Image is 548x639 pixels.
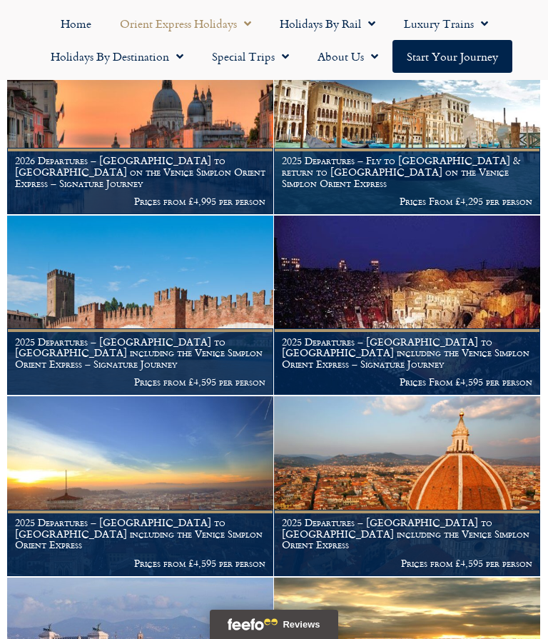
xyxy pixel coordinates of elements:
a: Home [46,7,106,40]
a: Start your Journey [392,40,512,73]
p: Prices from £4,595 per person [15,558,265,569]
a: 2025 Departures – [GEOGRAPHIC_DATA] to [GEOGRAPHIC_DATA] including the Venice Simplon Orient Expr... [274,396,541,576]
nav: Menu [7,7,541,73]
a: 2025 Departures – [GEOGRAPHIC_DATA] to [GEOGRAPHIC_DATA] including the Venice Simplon Orient Expr... [274,216,541,396]
p: Prices From £4,295 per person [282,196,532,207]
a: Luxury Trains [390,7,502,40]
img: Orient Express Special Venice compressed [7,34,273,213]
a: About Us [303,40,392,73]
p: Prices From £4,595 per person [282,376,532,388]
a: Orient Express Holidays [106,7,265,40]
a: 2025 Departures – [GEOGRAPHIC_DATA] to [GEOGRAPHIC_DATA] including the Venice Simplon Orient Expr... [7,216,274,396]
h1: 2025 Departures – [GEOGRAPHIC_DATA] to [GEOGRAPHIC_DATA] including the Venice Simplon Orient Expr... [282,336,532,370]
h1: 2025 Departures – [GEOGRAPHIC_DATA] to [GEOGRAPHIC_DATA] including the Venice Simplon Orient Express [282,517,532,550]
h1: 2026 Departures – [GEOGRAPHIC_DATA] to [GEOGRAPHIC_DATA] on the Venice Simplon Orient Express – S... [15,155,265,188]
a: Holidays by Destination [36,40,198,73]
h1: 2025 Departures – [GEOGRAPHIC_DATA] to [GEOGRAPHIC_DATA] including the Venice Simplon Orient Express [15,517,265,550]
img: venice aboard the Orient Express [274,34,540,213]
h1: 2025 Departures – Fly to [GEOGRAPHIC_DATA] & return to [GEOGRAPHIC_DATA] on the Venice Simplon Or... [282,155,532,188]
h1: 2025 Departures – [GEOGRAPHIC_DATA] to [GEOGRAPHIC_DATA] including the Venice Simplon Orient Expr... [15,336,265,370]
a: 2025 Departures – [GEOGRAPHIC_DATA] to [GEOGRAPHIC_DATA] including the Venice Simplon Orient Expr... [7,396,274,576]
p: Prices from £4,595 per person [15,376,265,388]
a: 2026 Departures – [GEOGRAPHIC_DATA] to [GEOGRAPHIC_DATA] on the Venice Simplon Orient Express – S... [7,34,274,214]
p: Prices from £4,995 per person [15,196,265,207]
a: Special Trips [198,40,303,73]
a: 2025 Departures – Fly to [GEOGRAPHIC_DATA] & return to [GEOGRAPHIC_DATA] on the Venice Simplon Or... [274,34,541,214]
p: Prices from £4,595 per person [282,558,532,569]
a: Holidays by Rail [265,7,390,40]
